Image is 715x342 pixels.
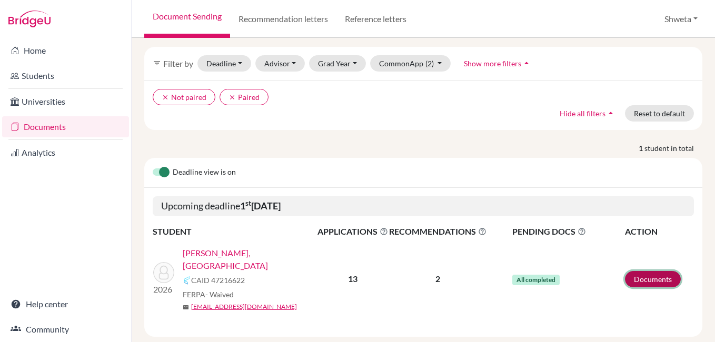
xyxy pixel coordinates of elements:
button: Reset to default [625,105,694,122]
button: clearPaired [220,89,269,105]
a: Home [2,40,129,61]
i: filter_list [153,59,161,67]
span: (2) [425,59,434,68]
a: [EMAIL_ADDRESS][DOMAIN_NAME] [191,302,297,311]
a: Documents [625,271,681,287]
a: Students [2,65,129,86]
button: Advisor [255,55,305,72]
i: clear [162,94,169,101]
strong: 1 [639,143,644,154]
button: Shweta [660,9,702,29]
span: RECOMMENDATIONS [389,225,486,238]
a: Analytics [2,142,129,163]
th: STUDENT [153,225,317,238]
span: Deadline view is on [173,166,236,179]
b: 13 [348,274,357,284]
a: Universities [2,91,129,112]
button: CommonApp(2) [370,55,451,72]
span: student in total [644,143,702,154]
i: clear [229,94,236,101]
button: Grad Year [309,55,366,72]
button: clearNot paired [153,89,215,105]
span: FERPA [183,289,234,300]
span: Hide all filters [560,109,605,118]
a: Documents [2,116,129,137]
h5: Upcoming deadline [153,196,694,216]
span: PENDING DOCS [512,225,624,238]
sup: st [245,199,251,207]
img: Ghorai, Agnija [153,262,174,283]
b: 1 [DATE] [240,200,281,212]
button: Deadline [197,55,251,72]
button: Hide all filtersarrow_drop_up [551,105,625,122]
span: CAID 47216622 [191,275,245,286]
a: [PERSON_NAME], [GEOGRAPHIC_DATA] [183,247,324,272]
span: All completed [512,275,560,285]
span: - Waived [205,290,234,299]
a: Community [2,319,129,340]
p: 2 [389,273,486,285]
i: arrow_drop_up [521,58,532,68]
a: Help center [2,294,129,315]
p: 2026 [153,283,174,296]
button: Show more filtersarrow_drop_up [455,55,541,72]
img: Common App logo [183,276,191,285]
span: Filter by [163,58,193,68]
span: Show more filters [464,59,521,68]
span: APPLICATIONS [317,225,388,238]
img: Bridge-U [8,11,51,27]
i: arrow_drop_up [605,108,616,118]
th: ACTION [624,225,694,238]
span: mail [183,304,189,310]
